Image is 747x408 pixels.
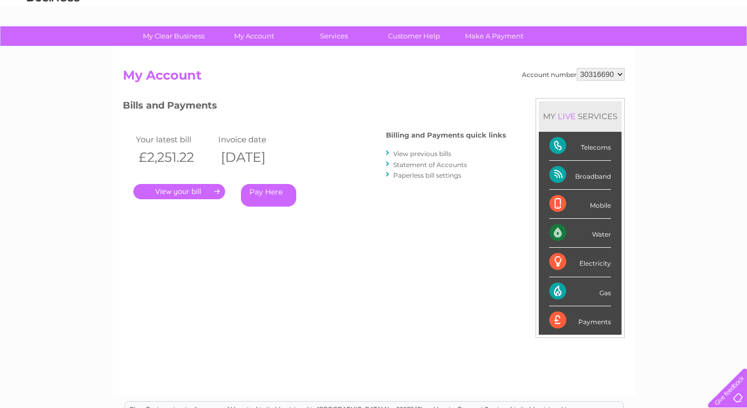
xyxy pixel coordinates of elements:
a: Paperless bill settings [393,171,461,179]
a: Telecoms [617,45,649,53]
div: Broadband [549,161,611,190]
h4: Billing and Payments quick links [386,131,506,139]
a: My Account [210,26,297,46]
div: Mobile [549,190,611,219]
img: logo.png [26,27,80,60]
div: Clear Business is a trading name of Verastar Limited (registered in [GEOGRAPHIC_DATA] No. 3667643... [125,6,623,51]
div: MY SERVICES [539,101,622,131]
div: Telecoms [549,132,611,161]
th: £2,251.22 [133,147,216,168]
a: Statement of Accounts [393,161,467,169]
a: View previous bills [393,150,451,158]
div: Account number [522,68,625,81]
a: Log out [712,45,737,53]
a: Blog [655,45,671,53]
a: Make A Payment [451,26,538,46]
div: Electricity [549,248,611,277]
a: Customer Help [371,26,458,46]
div: Water [549,219,611,248]
h3: Bills and Payments [123,98,506,116]
a: Energy [588,45,611,53]
a: Water [561,45,581,53]
th: [DATE] [216,147,298,168]
div: Payments [549,306,611,335]
div: LIVE [556,111,578,121]
a: Pay Here [241,184,296,207]
a: Contact [677,45,703,53]
a: Services [290,26,377,46]
a: My Clear Business [130,26,217,46]
a: . [133,184,225,199]
div: Gas [549,277,611,306]
td: Your latest bill [133,132,216,147]
td: Invoice date [216,132,298,147]
a: 0333 014 3131 [548,5,621,18]
h2: My Account [123,68,625,88]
